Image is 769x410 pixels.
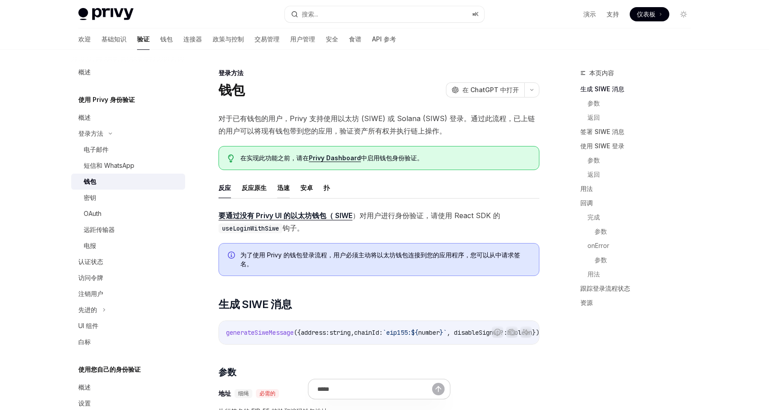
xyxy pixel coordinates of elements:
font: 签署 SIWE 消息 [580,128,624,135]
font: 验证 [137,35,150,43]
a: 基础知识 [101,28,126,50]
font: 政策与控制 [213,35,244,43]
a: 返回 [587,110,698,125]
font: 返回 [587,170,600,178]
font: ）对用户进行身份验证 [352,211,424,220]
span: chainId: [354,329,383,337]
button: 复制代码块中的内容 [506,326,518,338]
a: 验证 [137,28,150,50]
font: 在 ChatGPT 中打开 [462,86,519,93]
a: 访问令牌 [71,270,185,286]
a: 电报 [71,238,185,254]
svg: 提示 [228,154,234,162]
span: `eip155: [383,329,411,337]
font: 太坊 [383,251,396,259]
font: 演示 [583,10,596,18]
font: 概述 [78,383,91,391]
a: 参数 [587,153,698,167]
a: 交易管理 [255,28,279,50]
a: 白标 [71,334,185,350]
font: 设置 [78,399,91,407]
span: string [329,329,351,337]
font: onError [587,242,609,249]
a: 完成 [587,210,698,224]
font: 钱包 [84,178,96,185]
font: 为了使用 Privy 的钱包登录流程，用户必须主动将以 [240,251,383,259]
font: 短信和 WhatsApp [84,162,134,169]
font: 登录方法 [219,69,243,77]
button: 报告错误代码 [492,326,503,338]
font: 欢迎 [78,35,91,43]
font: 仪表板 [637,10,656,18]
span: number [418,329,440,337]
span: : [504,329,507,337]
font: 钩子。 [283,223,304,232]
a: 注销用户 [71,286,185,302]
img: 灯光标志 [78,8,134,20]
button: 反应原生 [242,177,267,198]
a: 使用 SIWE 登录 [580,139,698,153]
a: 密钥 [71,190,185,206]
font: K [475,11,479,17]
font: 在实现此功能之前，请在 [240,154,309,162]
font: 扑 [324,184,330,191]
font: 使用 SIWE 登录 [580,142,624,150]
font: 访问令牌 [78,274,103,281]
font: 电子邮件 [84,146,109,153]
a: 欢迎 [78,28,91,50]
font: 支持 [607,10,619,18]
button: 询问人工智能 [520,326,532,338]
a: 仪表板 [630,7,669,21]
a: 用户管理 [290,28,315,50]
a: 参数 [587,96,698,110]
font: 先进的 [78,306,97,313]
font: 参数 [595,227,607,235]
font: 参数 [595,256,607,264]
a: 安全 [326,28,338,50]
font: 迅速 [277,184,290,191]
font: ⌘ [472,11,475,17]
font: Privy Dashboard [309,154,361,162]
font: 密钥 [84,194,96,201]
a: 连接器 [183,28,202,50]
a: 概述 [71,379,185,395]
font: 安卓 [300,184,313,191]
font: 搜索... [302,10,318,18]
a: 返回 [587,167,698,182]
font: 基础知识 [101,35,126,43]
span: , disableSignup? [447,329,504,337]
a: 概述 [71,64,185,80]
font: 安全 [326,35,338,43]
a: 支持 [607,10,619,19]
a: 参数 [595,224,698,239]
font: 使用您自己的身份验证 [78,365,141,373]
font: 钱包 [160,35,173,43]
font: 生成 SIWE 消息 [580,85,624,93]
span: }) [532,329,539,337]
font: 使用 Privy 身份验证 [78,96,135,103]
a: 用法 [580,182,698,196]
span: generateSiweMessage [226,329,294,337]
a: 回调 [580,196,698,210]
font: 回调 [580,199,593,207]
font: 电报 [84,242,96,249]
font: 登录方法 [78,130,103,137]
font: API 参考 [372,35,396,43]
font: 要通过没有 Privy UI 的以太坊钱包（ SIWE [219,211,352,220]
font: 用法 [587,270,600,278]
font: 用法 [580,185,593,192]
font: 本页内容 [589,69,614,77]
a: 认证状态 [71,254,185,270]
code: useLoginWithSiwe [219,223,283,233]
a: 电子邮件 [71,142,185,158]
font: UI 组件 [78,322,98,329]
button: 发送消息 [432,383,445,395]
a: 远距传输器 [71,222,185,238]
a: 政策与控制 [213,28,244,50]
span: , [351,329,354,337]
font: 参数 [587,156,600,164]
a: 短信和 WhatsApp [71,158,185,174]
font: 生成 SIWE 消息 [219,298,291,311]
a: API 参考 [372,28,396,50]
a: 跟踪登录流程状态 [580,281,698,296]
